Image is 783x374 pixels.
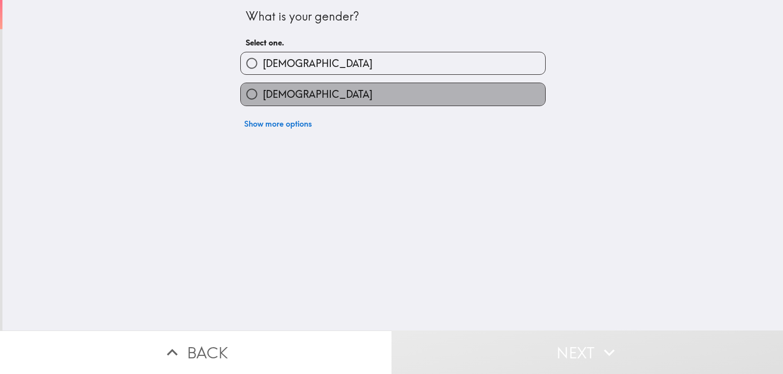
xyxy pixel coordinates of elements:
button: [DEMOGRAPHIC_DATA] [241,52,545,74]
span: [DEMOGRAPHIC_DATA] [263,88,372,101]
span: [DEMOGRAPHIC_DATA] [263,57,372,70]
div: What is your gender? [246,8,540,25]
button: Next [391,330,783,374]
button: [DEMOGRAPHIC_DATA] [241,83,545,105]
h6: Select one. [246,37,540,48]
button: Show more options [240,114,316,133]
